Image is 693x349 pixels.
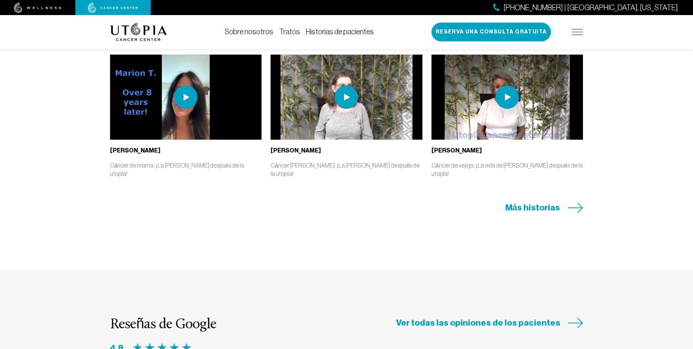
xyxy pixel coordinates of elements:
font: Reseñas de Google [110,317,217,332]
img: uña del pulgar [431,55,583,140]
img: centro oncológico [88,3,138,13]
font: Reserva una consulta gratuita [436,29,547,35]
font: Más historias [505,202,560,213]
font: Cáncer de mama: ¡La [PERSON_NAME] después de la utopía! [110,162,244,177]
a: Historias de pacientes [306,27,374,36]
button: Reserva una consulta gratuita [431,23,551,41]
font: [PERSON_NAME] [431,147,482,154]
font: [PHONE_NUMBER] | [GEOGRAPHIC_DATA], [US_STATE] [503,3,678,12]
img: bienestar [14,3,61,13]
font: Cáncer [PERSON_NAME]: ¡La [PERSON_NAME] después de la utopía! [271,162,420,177]
img: icono de reproducción [496,85,519,109]
font: Ver todas las opiniones de los pacientes [396,317,560,328]
img: uña del pulgar [110,55,262,140]
a: [PHONE_NUMBER] | [GEOGRAPHIC_DATA], [US_STATE] [493,2,678,13]
a: Sobre nosotros [225,27,273,36]
font: [PERSON_NAME] [271,147,321,154]
a: Tratos [279,27,300,36]
img: icono de reproducción [174,85,197,109]
a: Más historias [505,202,583,213]
font: [PERSON_NAME] [110,147,161,154]
img: icono-hamburguesa [572,29,583,35]
img: icono de reproducción [335,85,358,109]
a: Ver todas las opiniones de los pacientes [396,317,583,329]
img: logo [110,23,167,41]
img: uña del pulgar [271,55,422,140]
font: Cáncer de vejiga: ¡La vida de [PERSON_NAME] después de la utopía! [431,162,583,177]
